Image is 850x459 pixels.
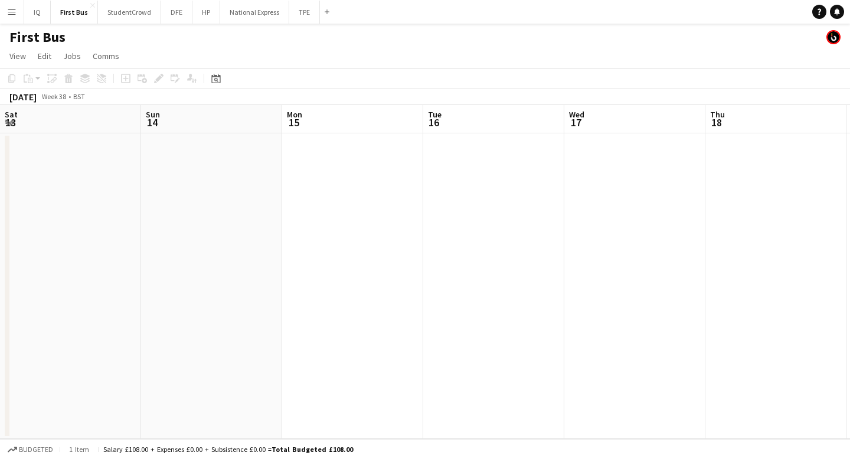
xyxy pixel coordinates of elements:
span: View [9,51,26,61]
button: HP [192,1,220,24]
span: Jobs [63,51,81,61]
span: Thu [710,109,725,120]
span: Week 38 [39,92,68,101]
span: 17 [567,116,584,129]
button: National Express [220,1,289,24]
span: Comms [93,51,119,61]
div: BST [73,92,85,101]
span: Budgeted [19,445,53,454]
span: Sun [146,109,160,120]
app-user-avatar: Tim Bodenham [826,30,841,44]
span: 15 [285,116,302,129]
a: Edit [33,48,56,64]
a: Comms [88,48,124,64]
button: TPE [289,1,320,24]
span: Sat [5,109,18,120]
span: Tue [428,109,442,120]
button: StudentCrowd [98,1,161,24]
div: [DATE] [9,91,37,103]
span: 18 [708,116,725,129]
span: 1 item [65,445,93,454]
span: 13 [3,116,18,129]
a: View [5,48,31,64]
button: Budgeted [6,443,55,456]
span: Total Budgeted £108.00 [272,445,353,454]
button: First Bus [51,1,98,24]
button: IQ [24,1,51,24]
span: 16 [426,116,442,129]
span: Wed [569,109,584,120]
div: Salary £108.00 + Expenses £0.00 + Subsistence £0.00 = [103,445,353,454]
span: 14 [144,116,160,129]
a: Jobs [58,48,86,64]
button: DFE [161,1,192,24]
span: Edit [38,51,51,61]
h1: First Bus [9,28,66,46]
span: Mon [287,109,302,120]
